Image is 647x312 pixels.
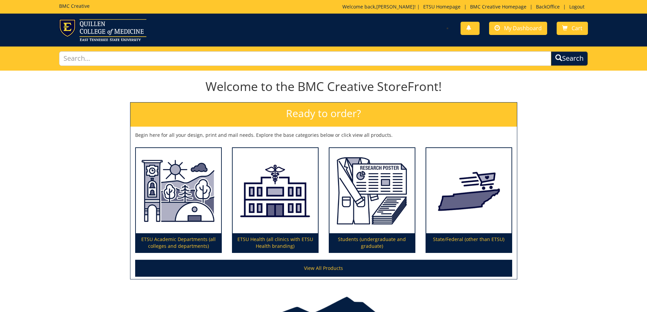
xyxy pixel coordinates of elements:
h2: Ready to order? [130,103,517,127]
a: ETSU Homepage [420,3,464,10]
span: My Dashboard [504,24,542,32]
p: State/Federal (other than ETSU) [426,233,511,252]
a: BMC Creative Homepage [467,3,530,10]
p: ETSU Academic Departments (all colleges and departments) [136,233,221,252]
p: ETSU Health (all clinics with ETSU Health branding) [233,233,318,252]
a: State/Federal (other than ETSU) [426,148,511,253]
a: BackOffice [533,3,563,10]
img: ETSU Health (all clinics with ETSU Health branding) [233,148,318,234]
a: Cart [557,22,588,35]
input: Search... [59,51,552,66]
h5: BMC Creative [59,3,90,8]
img: State/Federal (other than ETSU) [426,148,511,234]
img: ETSU Academic Departments (all colleges and departments) [136,148,221,234]
a: My Dashboard [489,22,547,35]
img: ETSU logo [59,19,146,41]
h1: Welcome to the BMC Creative StoreFront! [130,80,517,93]
a: Logout [566,3,588,10]
a: ETSU Health (all clinics with ETSU Health branding) [233,148,318,253]
p: Welcome back, ! | | | | [342,3,588,10]
a: Students (undergraduate and graduate) [329,148,415,253]
a: View All Products [135,260,512,277]
p: Students (undergraduate and graduate) [329,233,415,252]
a: [PERSON_NAME] [376,3,414,10]
a: ETSU Academic Departments (all colleges and departments) [136,148,221,253]
span: Cart [572,24,582,32]
p: Begin here for all your design, print and mail needs. Explore the base categories below or click ... [135,132,512,139]
img: Students (undergraduate and graduate) [329,148,415,234]
button: Search [551,51,588,66]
